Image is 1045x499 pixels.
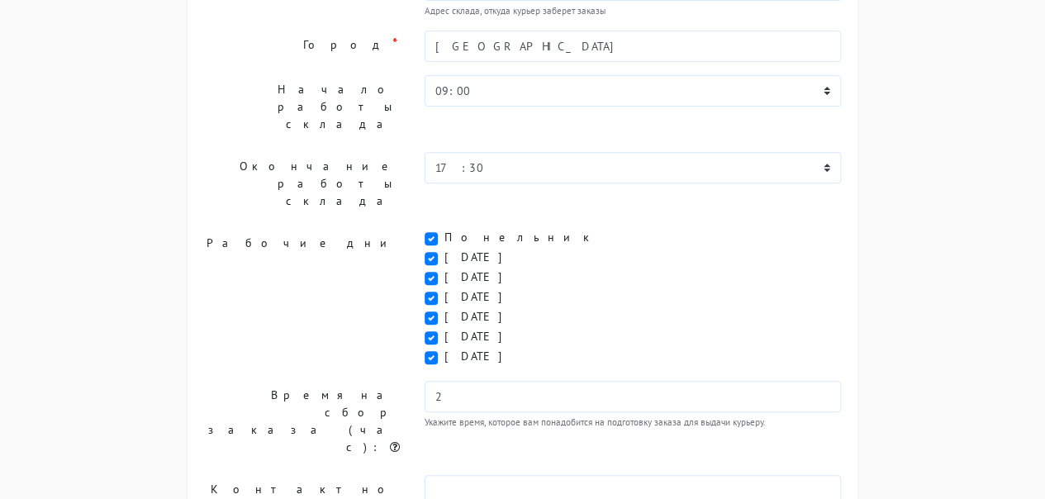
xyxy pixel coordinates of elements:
[425,416,841,430] small: Укажите время, которое вам понадобится на подготовку заказа для выдачи курьеру.
[444,328,515,345] label: [DATE]
[444,249,515,266] label: [DATE]
[192,75,412,139] label: Начало работы склада
[444,348,515,365] label: [DATE]
[444,308,515,326] label: [DATE]
[192,152,412,216] label: Окончание работы склада
[425,4,841,18] small: Адрес склада, откуда курьер заберет заказы
[192,229,412,368] label: Рабочие дни
[192,31,412,62] label: Город
[444,229,600,246] label: Понельник
[192,381,412,462] label: Время на сбор заказа (час):
[444,288,515,306] label: [DATE]
[444,269,515,286] label: [DATE]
